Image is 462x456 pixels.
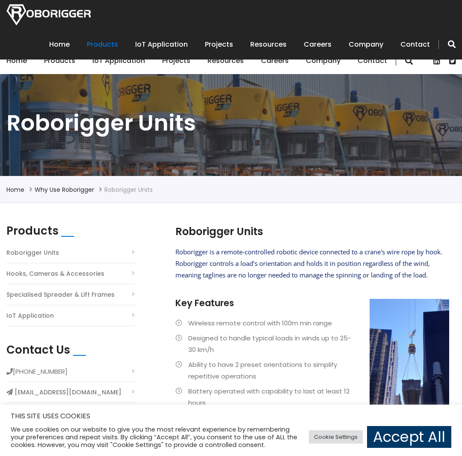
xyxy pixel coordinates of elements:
a: Home [49,31,70,58]
h2: Contact Us [6,343,70,357]
a: Projects [162,48,190,74]
a: IoT Application [92,48,145,74]
a: Contact [358,48,387,74]
div: We use cookies on our website to give you the most relevant experience by remembering your prefer... [11,426,300,449]
a: Home [6,185,24,194]
a: Projects [205,31,233,58]
a: Accept All [367,426,451,448]
h2: Products [6,224,59,238]
a: Products [87,31,118,58]
a: Why use Roborigger [35,185,94,194]
h1: Roborigger Units [6,108,456,137]
span: Roborigger is a remote-controlled robotic device connected to a crane's wire rope by hook. Robori... [175,247,442,279]
a: Resources [250,31,287,58]
li: Roborigger Units [104,185,153,195]
li: [PHONE_NUMBER] [6,366,135,382]
a: Home [6,48,27,74]
h2: Roborigger Units [175,224,449,239]
a: Specialised Spreader & Lift Frames [6,289,115,301]
img: Nortech [6,4,91,25]
a: IoT Application [135,31,188,58]
a: Products [44,48,75,74]
a: Careers [304,31,332,58]
a: Contact [400,31,430,58]
a: [EMAIL_ADDRESS][DOMAIN_NAME] [15,387,121,398]
a: Careers [261,48,289,74]
a: Roborigger Units [6,247,59,259]
a: IoT Application [6,310,54,322]
li: Ability to have 2 preset orientations to simplify repetitive operations [175,359,449,382]
h3: Key Features [175,297,449,309]
li: Battery operated with capability to last at least 12 hours [175,385,449,408]
a: Hooks, Cameras & Accessories [6,268,104,280]
a: Company [349,31,383,58]
li: Designed to handle typical loads in winds up to 25-30 km/h [175,332,449,355]
a: Cookie Settings [309,430,363,444]
a: Resources [207,48,244,74]
h5: THIS SITE USES COOKIES [11,411,451,422]
a: Company [306,48,341,74]
li: Wireless remote control with 100m min range [175,317,449,329]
